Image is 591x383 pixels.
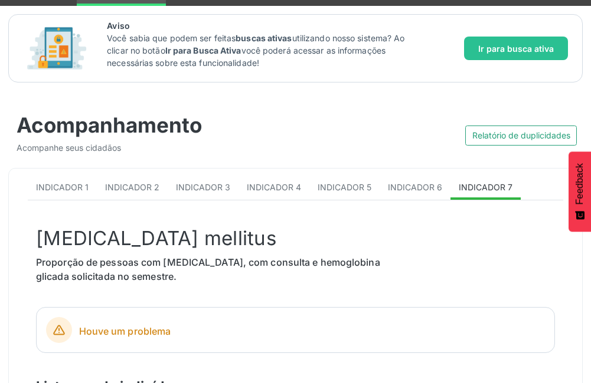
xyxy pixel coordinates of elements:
button: Feedback - Mostrar pesquisa [569,151,591,232]
span: Indicador 5 [318,182,371,192]
span: Ir para busca ativa [478,42,554,55]
img: Imagem de CalloutCard [23,22,90,75]
div: Acompanhe seus cidadãos [17,141,288,154]
span: Indicador 6 [388,182,442,192]
span: Indicador 2 [105,182,159,192]
strong: buscas ativas [236,33,292,43]
span: Relatório de duplicidades [472,129,570,141]
span: [MEDICAL_DATA] mellitus [36,226,276,250]
span: Aviso [107,19,419,32]
span: Feedback [574,163,585,204]
div: Acompanhamento [17,113,288,137]
p: Você sabia que podem ser feitas utilizando nosso sistema? Ao clicar no botão você poderá acessar ... [107,32,419,69]
span: Indicador 4 [247,182,301,192]
span: Indicador 3 [176,182,230,192]
strong: Ir para Busca Ativa [165,45,241,55]
span: Houve um problema [79,324,545,338]
span: Proporção de pessoas com [MEDICAL_DATA], com consulta e hemoglobina glicada solicitada no semestre. [36,256,380,282]
span: Indicador 1 [36,182,89,192]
